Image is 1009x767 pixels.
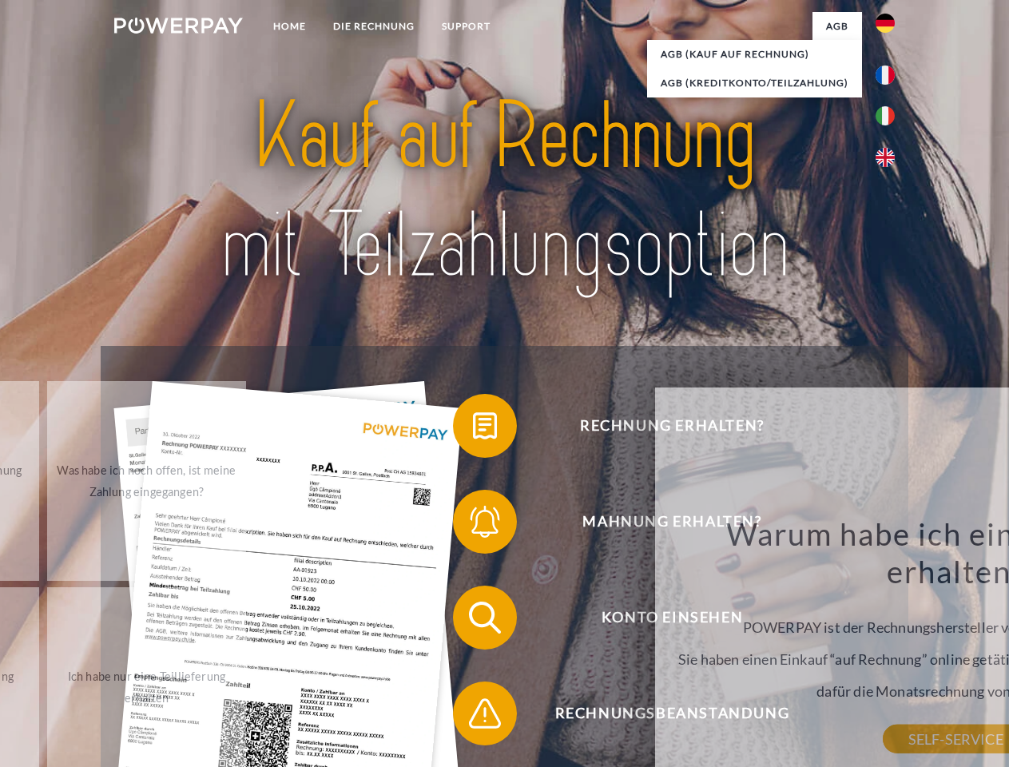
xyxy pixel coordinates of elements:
div: Was habe ich noch offen, ist meine Zahlung eingegangen? [57,459,236,503]
img: it [876,106,895,125]
a: agb [812,12,862,41]
img: qb_search.svg [465,598,505,638]
a: AGB (Kreditkonto/Teilzahlung) [647,69,862,97]
img: title-powerpay_de.svg [153,77,856,306]
div: Ich habe nur eine Teillieferung erhalten [57,666,236,709]
img: de [876,14,895,33]
img: logo-powerpay-white.svg [114,18,243,34]
button: Konto einsehen [453,586,868,650]
a: SUPPORT [428,12,504,41]
img: qb_warning.svg [465,693,505,733]
a: Was habe ich noch offen, ist meine Zahlung eingegangen? [47,381,246,581]
a: Home [260,12,320,41]
img: fr [876,66,895,85]
img: en [876,148,895,167]
button: Rechnungsbeanstandung [453,682,868,745]
a: DIE RECHNUNG [320,12,428,41]
a: AGB (Kauf auf Rechnung) [647,40,862,69]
